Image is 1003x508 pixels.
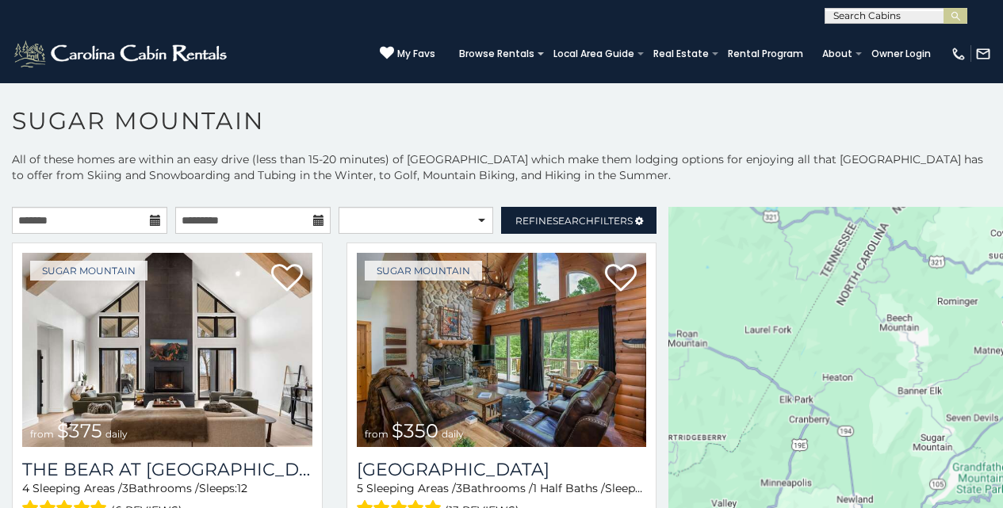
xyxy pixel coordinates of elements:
h3: The Bear At Sugar Mountain [22,459,312,480]
a: Sugar Mountain [365,261,482,281]
span: 4 [22,481,29,495]
span: 3 [122,481,128,495]
a: [GEOGRAPHIC_DATA] [357,459,647,480]
span: Search [553,215,594,227]
img: Grouse Moor Lodge [357,253,647,447]
span: 3 [456,481,462,495]
h3: Grouse Moor Lodge [357,459,647,480]
span: 5 [357,481,363,495]
a: Add to favorites [271,262,303,296]
a: Grouse Moor Lodge from $350 daily [357,253,647,447]
a: Real Estate [645,43,717,65]
span: daily [442,428,464,440]
span: from [30,428,54,440]
span: from [365,428,389,440]
span: $375 [57,419,102,442]
img: phone-regular-white.png [951,46,967,62]
a: Rental Program [720,43,811,65]
a: The Bear At [GEOGRAPHIC_DATA] [22,459,312,480]
a: RefineSearchFilters [501,207,657,234]
a: Sugar Mountain [30,261,147,281]
a: About [814,43,860,65]
span: $350 [392,419,438,442]
a: The Bear At Sugar Mountain from $375 daily [22,253,312,447]
span: My Favs [397,47,435,61]
a: Browse Rentals [451,43,542,65]
img: White-1-2.png [12,38,232,70]
img: mail-regular-white.png [975,46,991,62]
img: The Bear At Sugar Mountain [22,253,312,447]
a: Local Area Guide [546,43,642,65]
a: Add to favorites [605,262,637,296]
a: Owner Login [863,43,939,65]
span: daily [105,428,128,440]
span: 12 [643,481,653,495]
span: 1 Half Baths / [533,481,605,495]
a: My Favs [380,46,435,62]
span: Refine Filters [515,215,633,227]
span: 12 [237,481,247,495]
